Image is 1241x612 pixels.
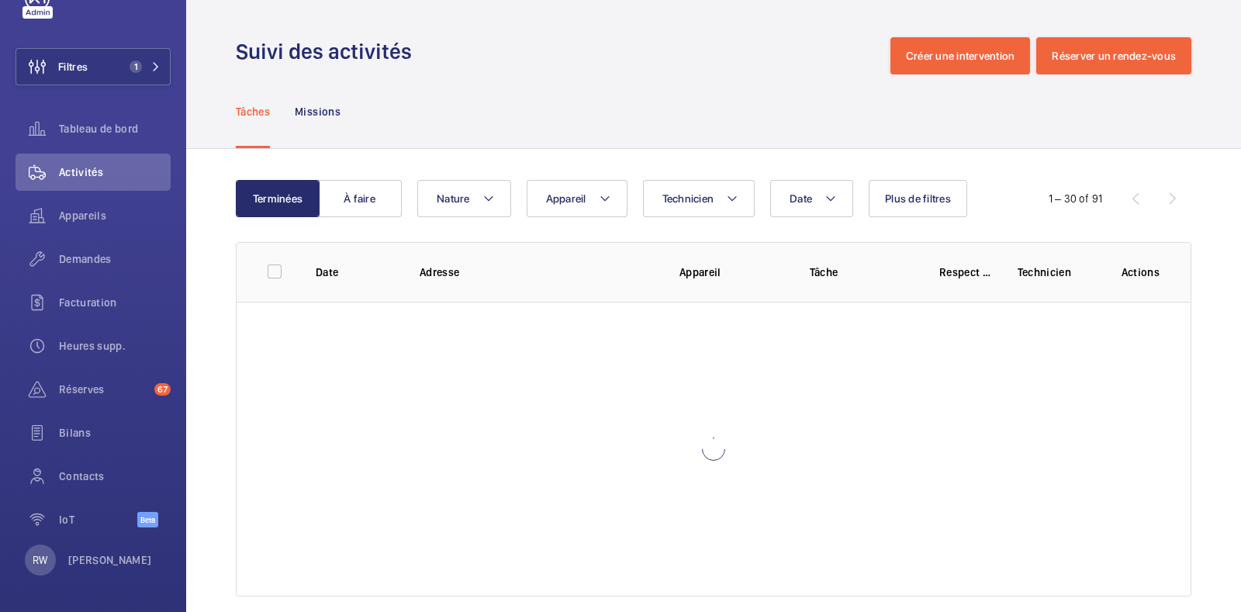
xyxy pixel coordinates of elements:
[420,265,655,280] p: Adresse
[679,265,785,280] p: Appareil
[890,37,1031,74] button: Créer une intervention
[437,192,470,205] span: Nature
[869,180,967,217] button: Plus de filtres
[59,338,171,354] span: Heures supp.
[318,180,402,217] button: À faire
[59,295,171,310] span: Facturation
[236,180,320,217] button: Terminées
[939,265,993,280] p: Respect délai
[33,552,47,568] p: RW
[662,192,714,205] span: Technicien
[59,164,171,180] span: Activités
[1122,265,1160,280] p: Actions
[643,180,755,217] button: Technicien
[527,180,627,217] button: Appareil
[58,59,88,74] span: Filtres
[154,383,171,396] span: 67
[770,180,853,217] button: Date
[316,265,395,280] p: Date
[810,265,915,280] p: Tâche
[59,208,171,223] span: Appareils
[546,192,586,205] span: Appareil
[130,61,142,73] span: 1
[137,512,158,527] span: Beta
[417,180,511,217] button: Nature
[59,512,137,527] span: IoT
[59,251,171,267] span: Demandes
[236,37,421,66] h1: Suivi des activités
[1049,191,1102,206] div: 1 – 30 of 91
[1036,37,1191,74] button: Réserver un rendez-vous
[59,469,171,484] span: Contacts
[790,192,812,205] span: Date
[236,104,270,119] p: Tâches
[59,425,171,441] span: Bilans
[59,121,171,137] span: Tableau de bord
[295,104,340,119] p: Missions
[59,382,148,397] span: Réserves
[16,48,171,85] button: Filtres1
[885,192,951,205] span: Plus de filtres
[68,552,152,568] p: [PERSON_NAME]
[1018,265,1097,280] p: Technicien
